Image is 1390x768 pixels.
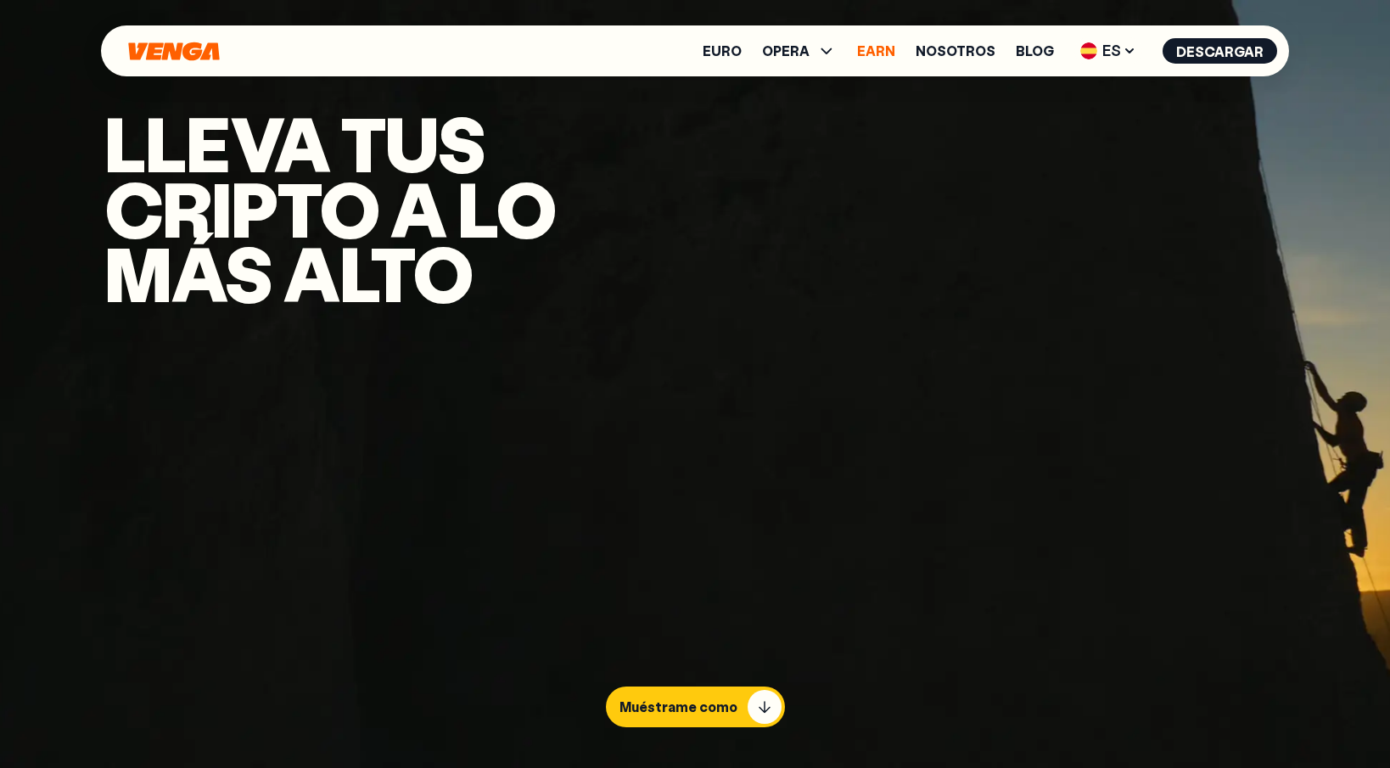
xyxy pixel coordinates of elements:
a: Euro [703,44,742,58]
span: OPERA [762,41,837,61]
span: ES [1074,37,1142,64]
a: Blog [1016,44,1054,58]
a: Nosotros [916,44,995,58]
img: flag-es [1080,42,1097,59]
button: Muéstrame como [606,687,785,727]
button: Descargar [1163,38,1277,64]
p: Muéstrame como [619,698,737,715]
h1: Lleva tus cripto a lo más alto [104,110,635,306]
a: Earn [857,44,895,58]
svg: Inicio [126,42,221,61]
span: OPERA [762,44,810,58]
